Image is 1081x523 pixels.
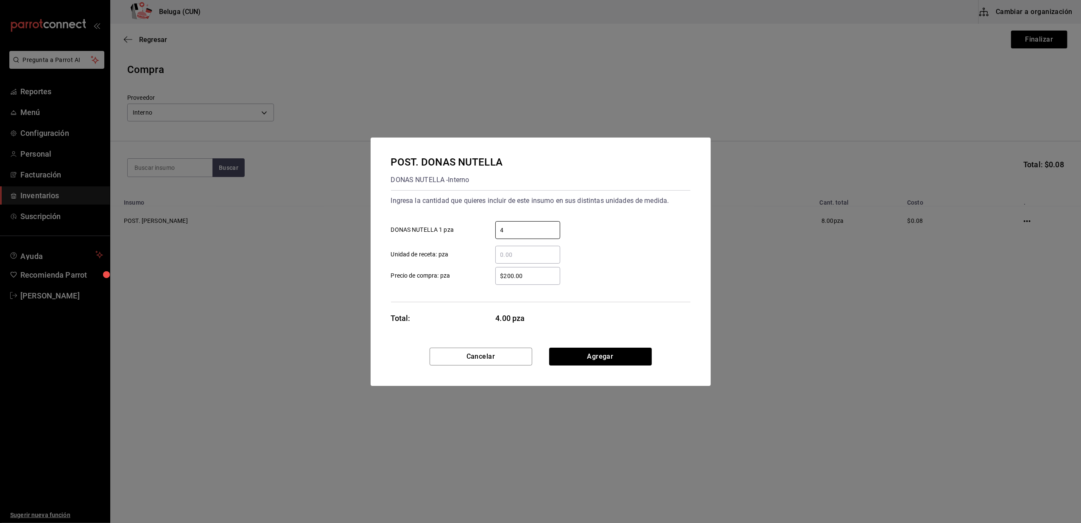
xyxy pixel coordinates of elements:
[495,250,560,260] input: Unidad de receta: pza
[495,225,560,235] input: DONAS NUTELLA 1 pza
[496,312,561,324] span: 4.00 pza
[391,250,449,259] span: Unidad de receta: pza
[391,225,454,234] span: DONAS NUTELLA 1 pza
[391,173,503,187] div: DONAS NUTELLA - Interno
[391,194,690,208] div: Ingresa la cantidad que quieres incluir de este insumo en sus distintas unidades de medida.
[391,155,503,170] div: POST. DONAS NUTELLA
[430,348,532,366] button: Cancelar
[549,348,652,366] button: Agregar
[495,271,560,281] input: Precio de compra: pza
[391,312,411,324] div: Total:
[391,271,450,280] span: Precio de compra: pza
